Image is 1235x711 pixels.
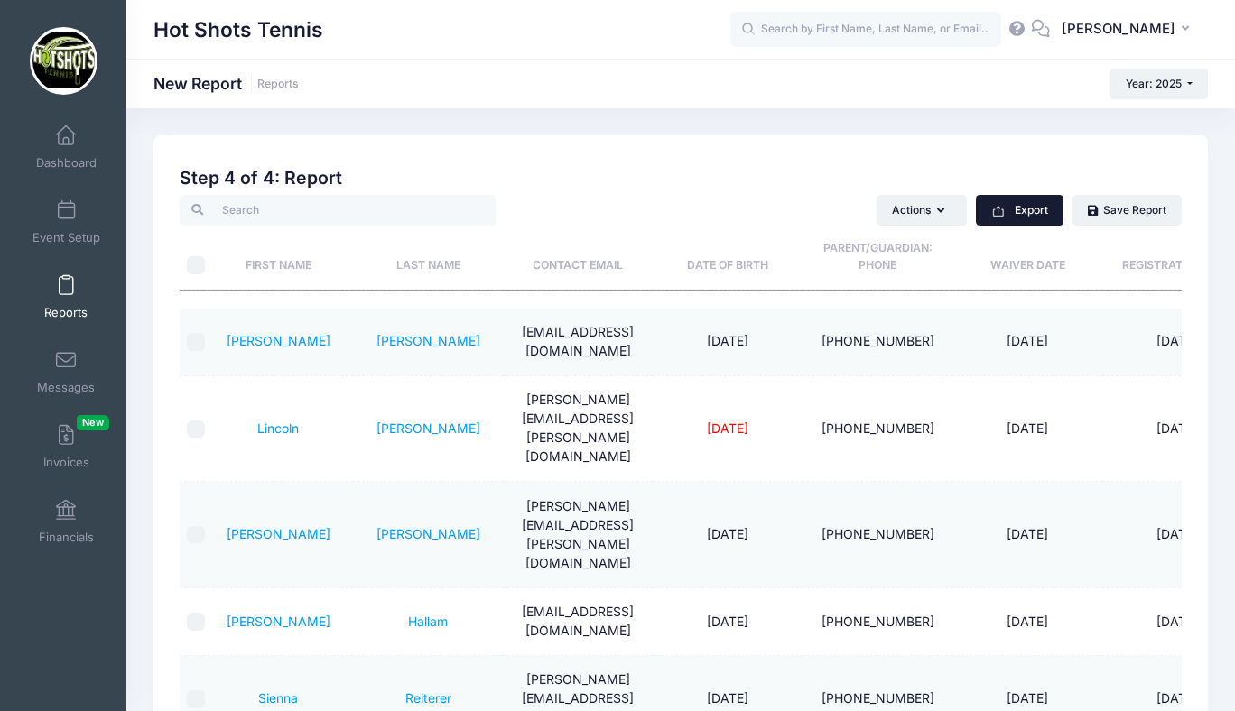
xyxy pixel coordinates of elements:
[408,614,448,629] a: Hallam
[405,690,451,706] a: Reiterer
[1110,69,1208,99] button: Year: 2025
[353,226,503,290] th: Last Name: activate to sort column ascending
[730,12,1001,48] input: Search by First Name, Last Name, or Email...
[952,482,1102,587] td: [DATE]
[37,380,95,395] span: Messages
[23,340,109,403] a: Messages
[376,526,480,541] a: [PERSON_NAME]
[952,588,1102,656] td: [DATE]
[1050,9,1208,51] button: [PERSON_NAME]
[227,526,330,541] a: [PERSON_NAME]
[258,690,298,706] a: Sienna
[976,195,1063,226] button: Export
[803,226,952,290] th: Parent/Guardian: Phone: activate to sort column ascending
[707,690,748,706] span: [DATE]
[503,226,653,290] th: Contact Email: activate to sort column ascending
[23,265,109,328] a: Reports
[153,74,299,93] h1: New Report
[153,9,323,51] h1: Hot Shots Tennis
[227,614,330,629] a: [PERSON_NAME]
[503,376,653,482] td: [PERSON_NAME][EMAIL_ADDRESS][PERSON_NAME][DOMAIN_NAME]
[952,309,1102,376] td: [DATE]
[23,115,109,179] a: Dashboard
[77,415,109,430] span: New
[803,482,952,587] td: [PHONE_NUMBER]
[803,309,952,376] td: [PHONE_NUMBER]
[39,530,94,545] span: Financials
[503,309,653,376] td: [EMAIL_ADDRESS][DOMAIN_NAME]
[877,195,967,226] button: Actions
[707,526,748,541] span: [DATE]
[23,415,109,478] a: InvoicesNew
[180,168,1182,189] h2: Step 4 of 4: Report
[1126,77,1182,90] span: Year: 2025
[203,226,353,290] th: First Name: activate to sort column ascending
[653,226,803,290] th: Date of Birth: activate to sort column ascending
[503,588,653,656] td: [EMAIL_ADDRESS][DOMAIN_NAME]
[23,190,109,254] a: Event Setup
[36,155,97,171] span: Dashboard
[707,614,748,629] span: [DATE]
[803,376,952,482] td: [PHONE_NUMBER]
[30,27,97,95] img: Hot Shots Tennis
[803,588,952,656] td: [PHONE_NUMBER]
[43,455,89,470] span: Invoices
[707,333,748,348] span: [DATE]
[376,420,480,436] a: [PERSON_NAME]
[23,490,109,553] a: Financials
[707,420,748,436] span: [DATE]
[1072,195,1182,226] a: Save Report
[257,420,299,436] a: Lincoln
[503,482,653,587] td: [PERSON_NAME][EMAIL_ADDRESS][PERSON_NAME][DOMAIN_NAME]
[952,226,1102,290] th: Waiver Date: activate to sort column ascending
[1062,19,1175,39] span: [PERSON_NAME]
[376,333,480,348] a: [PERSON_NAME]
[180,195,496,226] input: Search
[44,305,88,320] span: Reports
[227,333,330,348] a: [PERSON_NAME]
[32,230,100,245] span: Event Setup
[257,78,299,91] a: Reports
[952,376,1102,482] td: [DATE]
